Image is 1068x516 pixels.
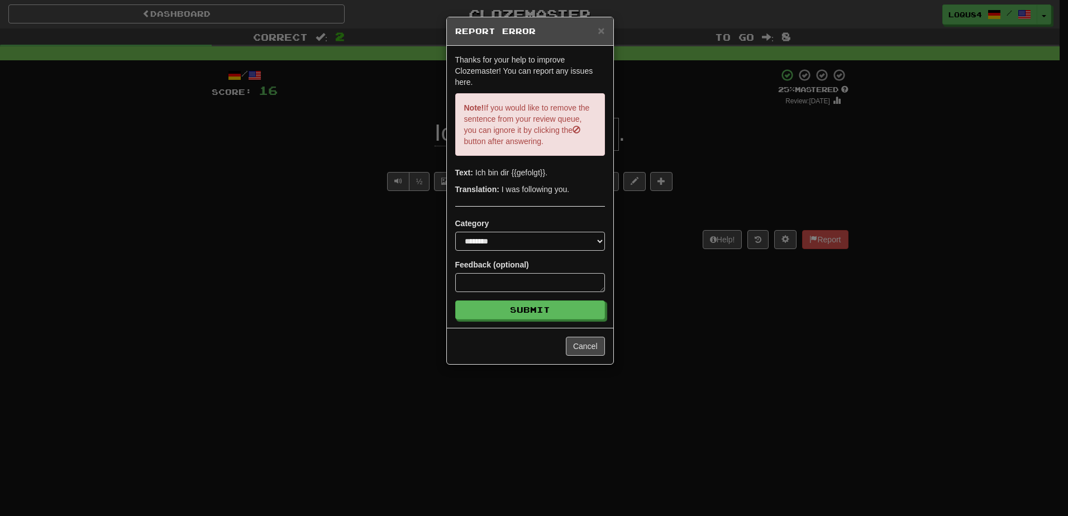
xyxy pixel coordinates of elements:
[455,218,489,229] label: Category
[455,167,605,178] p: Ich bin dir {{gefolgt}}.
[455,300,605,319] button: Submit
[566,337,605,356] button: Cancel
[455,184,605,195] p: I was following you.
[455,168,473,177] strong: Text:
[455,259,529,270] label: Feedback (optional)
[455,54,605,88] p: Thanks for your help to improve Clozemaster! You can report any issues here.
[598,24,604,37] span: ×
[598,25,604,36] button: Close
[455,93,605,156] p: If you would like to remove the sentence from your review queue, you can ignore it by clicking th...
[455,185,499,194] strong: Translation:
[464,103,484,112] strong: Note!
[455,26,605,37] h5: Report Error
